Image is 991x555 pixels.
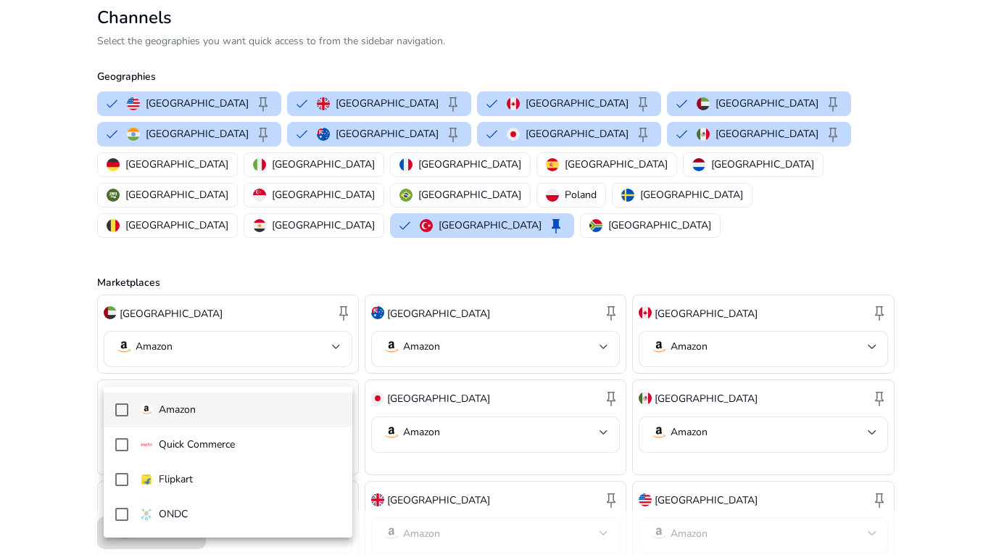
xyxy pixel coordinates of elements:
img: ondc-sm.webp [140,508,153,521]
p: Amazon [159,402,196,418]
p: Quick Commerce [159,437,235,453]
img: quick-commerce.gif [140,438,153,451]
img: flipkart.svg [140,473,153,486]
img: amazon.svg [140,403,153,416]
p: Flipkart [159,472,193,488]
p: ONDC [159,506,188,522]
